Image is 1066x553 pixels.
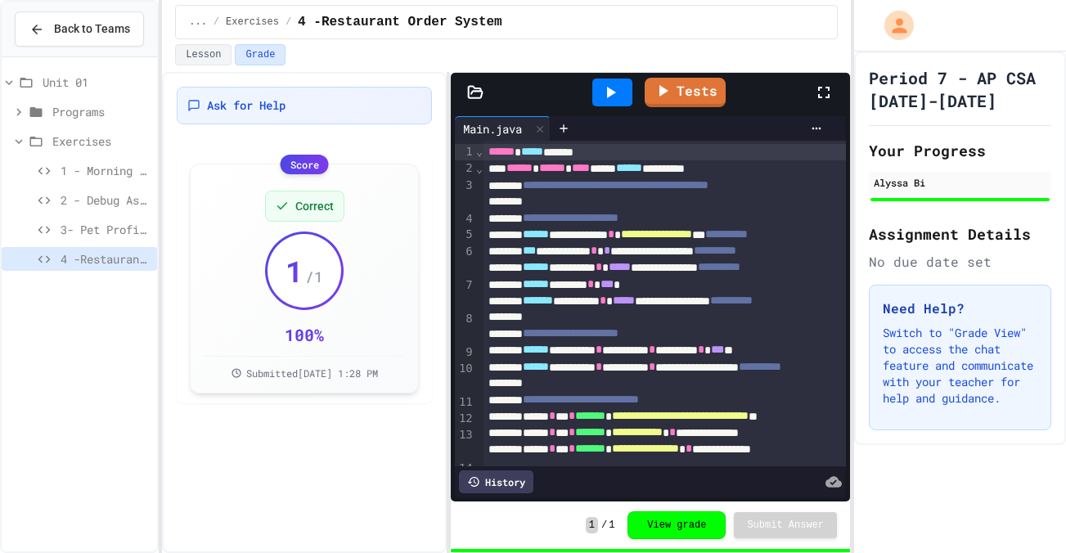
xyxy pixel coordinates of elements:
[43,74,151,91] span: Unit 01
[475,145,484,158] span: Fold line
[61,250,151,268] span: 4 -Restaurant Order System
[226,16,279,29] span: Exercises
[459,470,533,493] div: History
[61,221,151,238] span: 3- Pet Profile Fix
[883,325,1037,407] p: Switch to "Grade View" to access the chat feature and communicate with your teacher for help and ...
[455,411,475,427] div: 12
[61,162,151,179] span: 1 - Morning Routine Fix
[455,311,475,344] div: 8
[455,244,475,277] div: 6
[455,461,475,494] div: 14
[455,178,475,211] div: 3
[207,97,286,114] span: Ask for Help
[869,252,1051,272] div: No due date set
[455,120,530,137] div: Main.java
[455,427,475,461] div: 13
[295,198,334,214] span: Correct
[455,361,475,394] div: 10
[455,116,551,141] div: Main.java
[867,7,918,44] div: My Account
[455,227,475,243] div: 5
[52,133,151,150] span: Exercises
[455,160,475,177] div: 2
[475,162,484,175] span: Fold line
[286,16,291,29] span: /
[455,144,475,160] div: 1
[235,44,286,65] button: Grade
[883,299,1037,318] h3: Need Help?
[645,78,726,107] a: Tests
[298,12,502,32] span: 4 -Restaurant Order System
[281,155,329,174] div: Score
[874,175,1046,190] div: Alyssa Bi
[175,44,232,65] button: Lesson
[455,394,475,411] div: 11
[455,211,475,227] div: 4
[869,223,1051,245] h2: Assignment Details
[52,103,151,120] span: Programs
[627,511,726,539] button: View grade
[869,139,1051,162] h2: Your Progress
[61,191,151,209] span: 2 - Debug Assembly
[305,265,323,288] span: / 1
[734,512,837,538] button: Submit Answer
[601,519,607,532] span: /
[285,323,324,346] div: 100 %
[214,16,219,29] span: /
[586,517,598,533] span: 1
[455,277,475,311] div: 7
[869,66,1051,112] h1: Period 7 - AP CSA [DATE]-[DATE]
[286,254,304,287] span: 1
[15,11,144,47] button: Back to Teams
[747,519,824,532] span: Submit Answer
[189,16,207,29] span: ...
[609,519,614,532] span: 1
[246,366,378,380] span: Submitted [DATE] 1:28 PM
[54,20,130,38] span: Back to Teams
[455,344,475,361] div: 9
